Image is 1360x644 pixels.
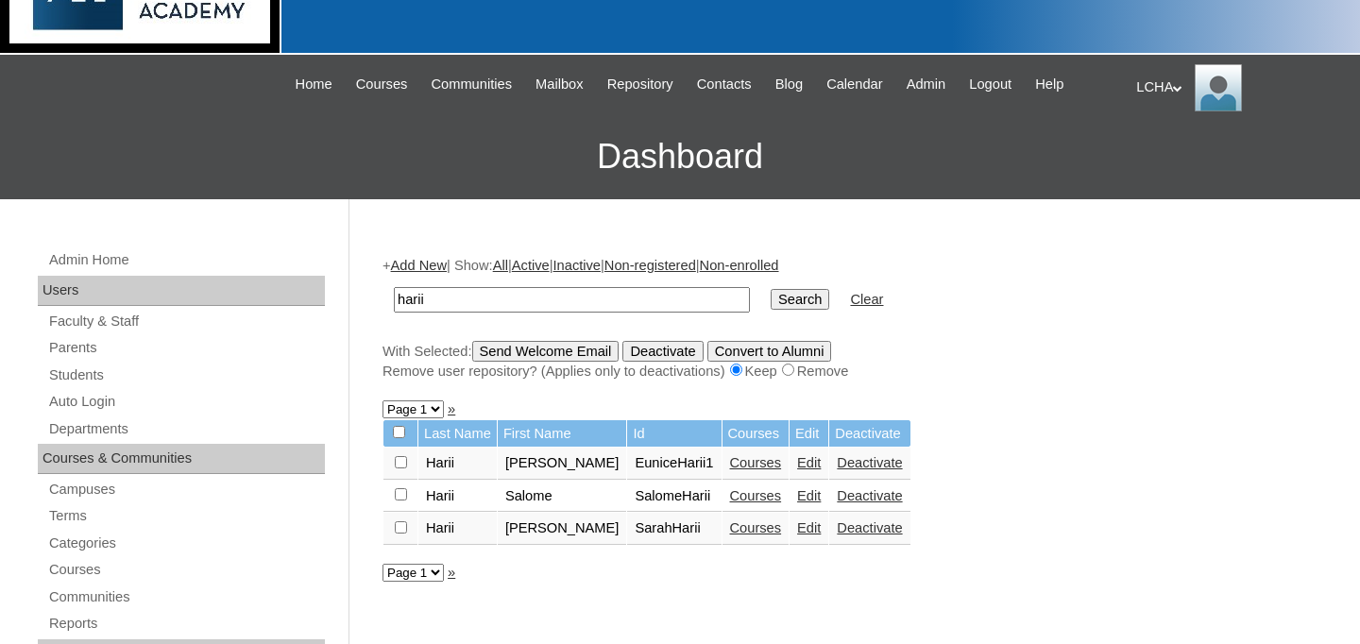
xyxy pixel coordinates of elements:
[493,258,508,273] a: All
[829,420,909,448] td: Deactivate
[38,276,325,306] div: Users
[47,336,325,360] a: Parents
[771,289,829,310] input: Search
[797,520,821,535] a: Edit
[969,74,1011,95] span: Logout
[730,455,782,470] a: Courses
[1136,64,1341,111] div: LCHA
[730,520,782,535] a: Courses
[960,74,1021,95] a: Logout
[627,481,721,513] td: SalomeHarii
[356,74,408,95] span: Courses
[498,448,627,480] td: [PERSON_NAME]
[697,74,752,95] span: Contacts
[730,488,782,503] a: Courses
[47,558,325,582] a: Courses
[472,341,620,362] input: Send Welcome Email
[627,513,721,545] td: SarahHarii
[418,513,497,545] td: Harii
[512,258,550,273] a: Active
[907,74,946,95] span: Admin
[498,513,627,545] td: [PERSON_NAME]
[627,420,721,448] td: Id
[47,248,325,272] a: Admin Home
[837,488,902,503] a: Deactivate
[535,74,584,95] span: Mailbox
[797,488,821,503] a: Edit
[418,448,497,480] td: Harii
[1035,74,1063,95] span: Help
[622,341,703,362] input: Deactivate
[47,612,325,636] a: Reports
[382,362,1317,381] div: Remove user repository? (Applies only to deactivations) Keep Remove
[826,74,882,95] span: Calendar
[604,258,696,273] a: Non-registered
[347,74,417,95] a: Courses
[47,310,325,333] a: Faculty & Staff
[837,520,902,535] a: Deactivate
[38,444,325,474] div: Courses & Communities
[47,532,325,555] a: Categories
[47,390,325,414] a: Auto Login
[418,420,497,448] td: Last Name
[1026,74,1073,95] a: Help
[607,74,673,95] span: Repository
[47,504,325,528] a: Terms
[286,74,342,95] a: Home
[627,448,721,480] td: EuniceHarii1
[382,256,1317,381] div: + | Show: | | | |
[382,341,1317,381] div: With Selected:
[707,341,832,362] input: Convert to Alumni
[837,455,902,470] a: Deactivate
[47,364,325,387] a: Students
[448,565,455,580] a: »
[9,114,1351,199] h3: Dashboard
[850,292,883,307] a: Clear
[394,287,750,313] input: Search
[498,481,627,513] td: Salome
[296,74,332,95] span: Home
[47,478,325,501] a: Campuses
[775,74,803,95] span: Blog
[553,258,602,273] a: Inactive
[897,74,956,95] a: Admin
[47,585,325,609] a: Communities
[526,74,593,95] a: Mailbox
[722,420,790,448] td: Courses
[797,455,821,470] a: Edit
[448,401,455,416] a: »
[817,74,892,95] a: Calendar
[391,258,447,273] a: Add New
[598,74,683,95] a: Repository
[418,481,497,513] td: Harii
[421,74,521,95] a: Communities
[1195,64,1242,111] img: LCHA Admin
[431,74,512,95] span: Communities
[498,420,627,448] td: First Name
[766,74,812,95] a: Blog
[790,420,828,448] td: Edit
[47,417,325,441] a: Departments
[688,74,761,95] a: Contacts
[700,258,779,273] a: Non-enrolled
